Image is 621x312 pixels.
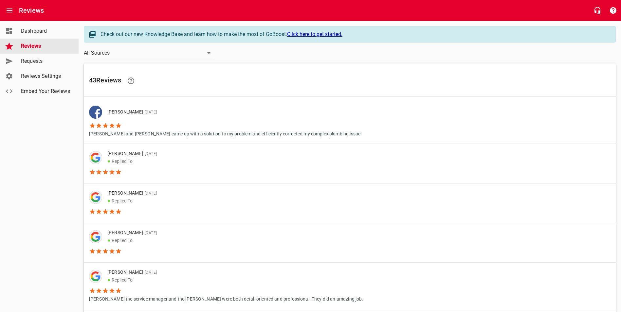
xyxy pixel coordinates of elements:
[19,5,44,16] h6: Reviews
[143,191,157,196] span: [DATE]
[143,151,157,156] span: [DATE]
[89,191,102,204] img: google-dark.png
[107,277,111,283] span: ●
[107,109,356,116] p: [PERSON_NAME]
[89,151,102,164] img: google-dark.png
[143,231,157,235] span: [DATE]
[84,223,616,262] a: [PERSON_NAME][DATE]●Replied To
[89,151,102,164] div: Google
[143,110,157,114] span: [DATE]
[107,198,111,204] span: ●
[89,129,362,137] p: [PERSON_NAME] and [PERSON_NAME] came up with a solution to my problem and efficiently corrected m...
[107,229,157,236] p: [PERSON_NAME]
[89,191,102,204] div: Google
[21,87,71,95] span: Embed Your Reviews
[2,3,17,18] button: Open drawer
[84,48,213,58] div: All Sources
[89,106,102,119] img: facebook-dark.png
[590,3,605,18] button: Live Chat
[107,269,358,276] p: [PERSON_NAME]
[84,99,616,144] a: [PERSON_NAME][DATE][PERSON_NAME] and [PERSON_NAME] came up with a solution to my problem and effi...
[107,237,111,243] span: ●
[107,150,157,157] p: [PERSON_NAME]
[605,3,621,18] button: Support Portal
[107,158,111,164] span: ●
[89,73,611,89] h6: 43 Review s
[21,27,71,35] span: Dashboard
[107,197,157,205] p: Replied To
[107,157,157,165] p: Replied To
[107,236,157,244] p: Replied To
[21,57,71,65] span: Requests
[89,294,363,303] p: [PERSON_NAME] the service manager and the [PERSON_NAME] were both detail oriented and professiona...
[287,31,342,37] a: Click here to get started.
[84,144,616,183] a: [PERSON_NAME][DATE]●Replied To
[84,183,616,223] a: [PERSON_NAME][DATE]●Replied To
[100,30,609,38] div: Check out our new Knowledge Base and learn how to make the most of GoBoost.
[21,42,71,50] span: Reviews
[89,270,102,283] div: Google
[89,106,102,119] div: Facebook
[123,73,139,89] a: Learn facts about why reviews are important
[107,190,157,197] p: [PERSON_NAME]
[143,270,157,275] span: [DATE]
[89,230,102,243] img: google-dark.png
[89,270,102,283] img: google-dark.png
[84,263,616,309] a: [PERSON_NAME][DATE]●Replied To[PERSON_NAME] the service manager and the [PERSON_NAME] were both d...
[89,230,102,243] div: Google
[21,72,71,80] span: Reviews Settings
[107,276,358,284] p: Replied To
